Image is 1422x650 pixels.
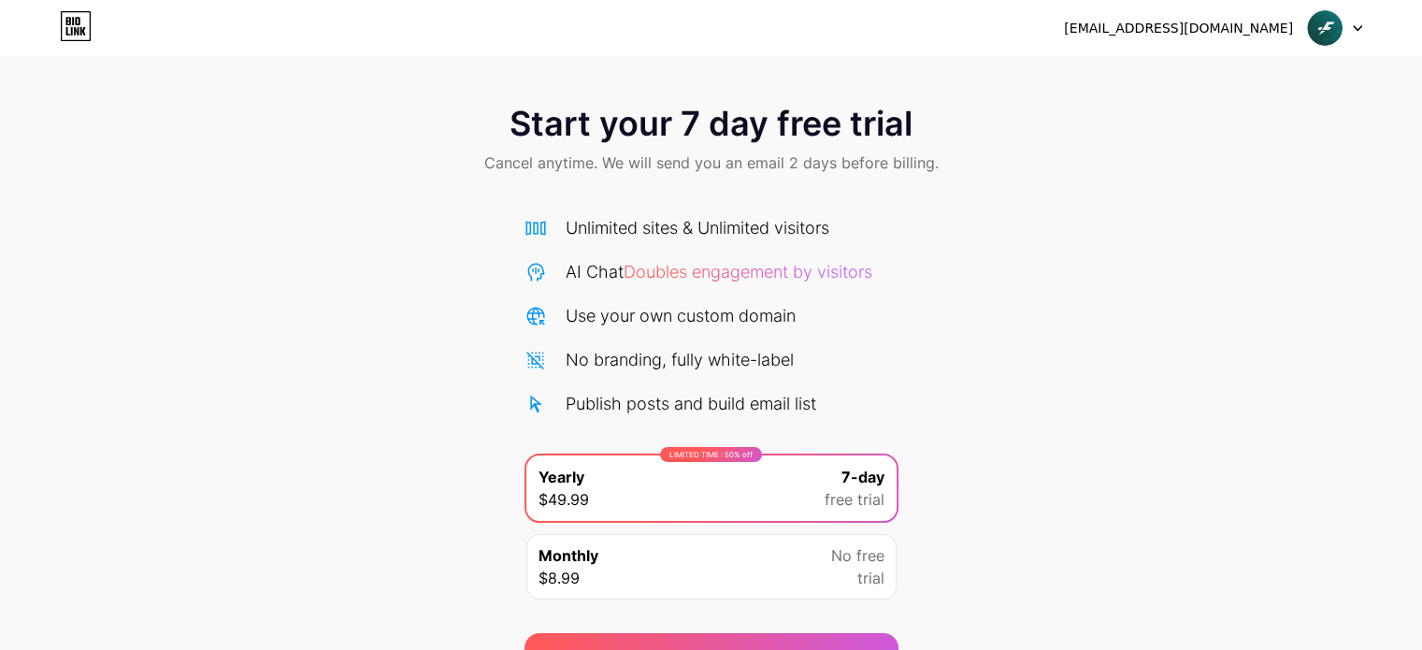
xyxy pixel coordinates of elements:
span: trial [857,567,884,589]
span: $8.99 [539,567,580,589]
span: No free [831,544,884,567]
div: [EMAIL_ADDRESS][DOMAIN_NAME] [1064,19,1293,38]
span: Yearly [539,466,584,488]
span: Monthly [539,544,598,567]
div: LIMITED TIME : 50% off [660,447,762,462]
div: Publish posts and build email list [566,391,816,416]
div: Unlimited sites & Unlimited visitors [566,215,829,240]
span: free trial [825,488,884,511]
span: Start your 7 day free trial [510,105,912,142]
span: 7-day [841,466,884,488]
span: Cancel anytime. We will send you an email 2 days before billing. [484,152,939,174]
div: No branding, fully white-label [566,347,794,372]
div: Use your own custom domain [566,303,796,328]
span: $49.99 [539,488,589,511]
div: AI Chat [566,259,872,284]
img: fairouzstore [1307,10,1343,46]
span: Doubles engagement by visitors [624,262,872,282]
